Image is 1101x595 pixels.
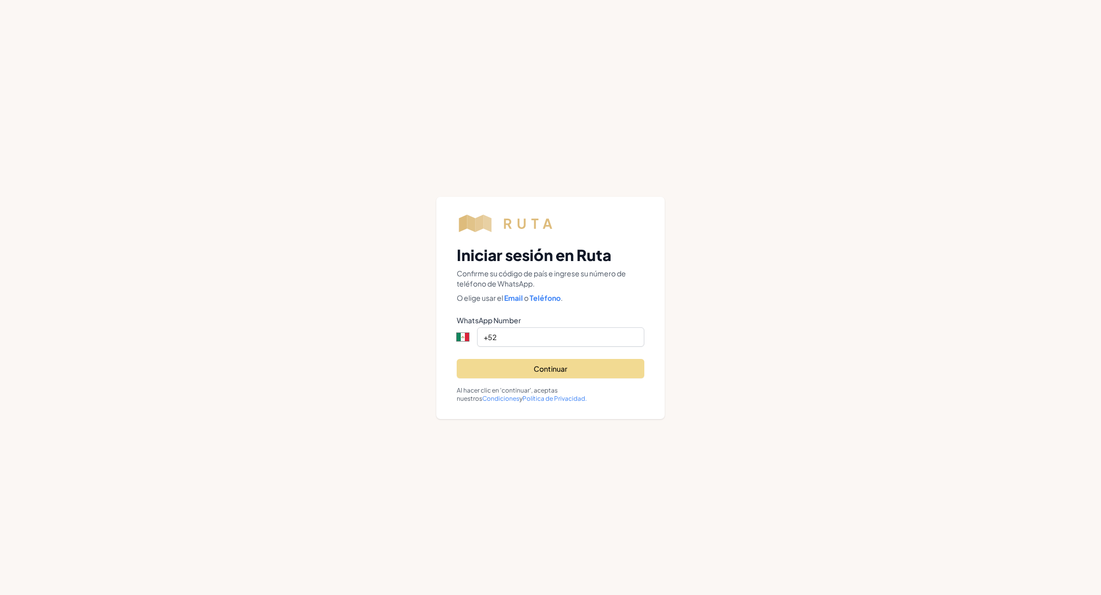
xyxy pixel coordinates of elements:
[457,315,644,325] label: WhatsApp Number
[503,293,524,302] a: Email
[482,395,519,402] a: Condiciones
[529,293,561,302] a: Teléfono
[457,246,644,264] h2: Iniciar sesión en Ruta
[457,293,644,303] p: O elige usar el o .
[457,213,565,234] img: Workflow
[477,327,644,347] input: Enter phone number
[457,268,644,289] p: Confirme su código de país e ingrese su número de teléfono de WhatsApp.
[522,395,587,402] a: Política de Privacidad.
[457,386,644,403] p: Al hacer clic en 'continuar', aceptas nuestros y
[457,359,644,378] button: Continuar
